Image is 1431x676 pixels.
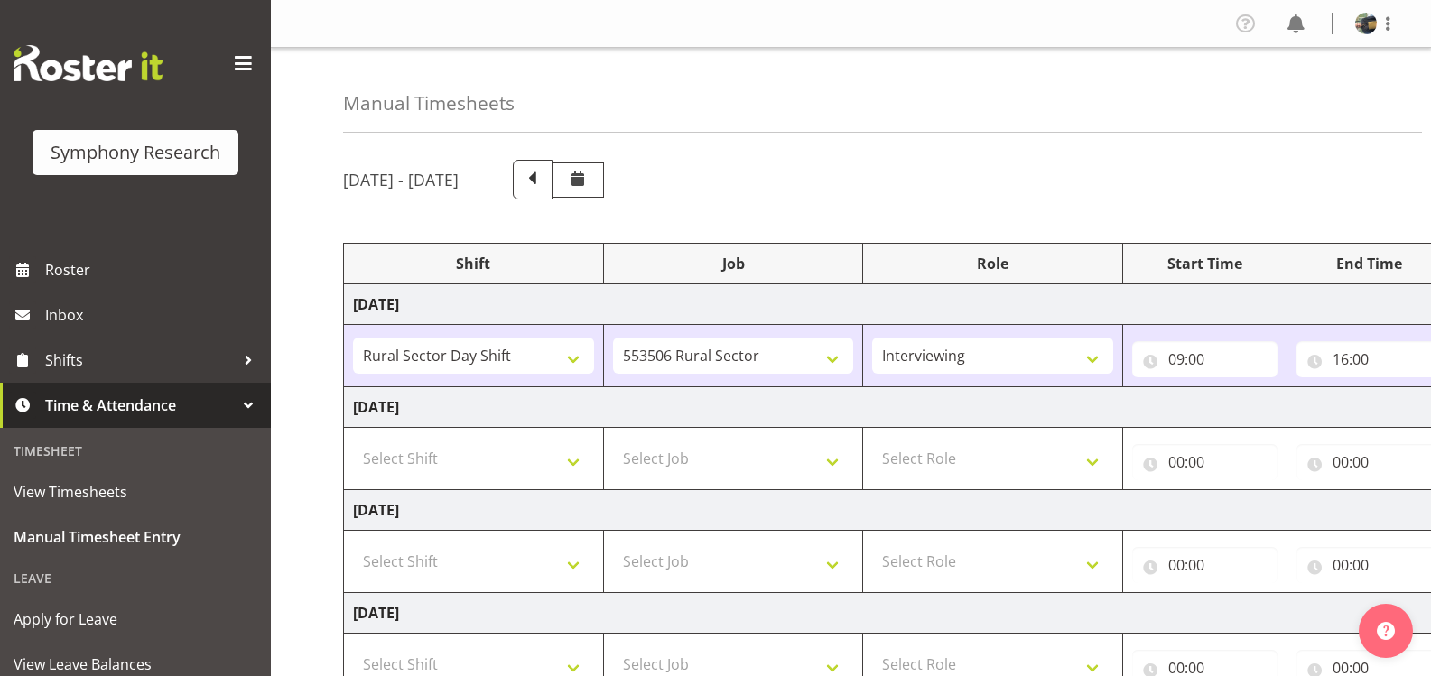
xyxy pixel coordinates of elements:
[353,253,594,274] div: Shift
[14,606,257,633] span: Apply for Leave
[45,392,235,419] span: Time & Attendance
[45,347,235,374] span: Shifts
[14,523,257,551] span: Manual Timesheet Entry
[1132,444,1278,480] input: Click to select...
[5,597,266,642] a: Apply for Leave
[5,432,266,469] div: Timesheet
[5,514,266,560] a: Manual Timesheet Entry
[1132,547,1278,583] input: Click to select...
[1132,253,1278,274] div: Start Time
[1377,622,1395,640] img: help-xxl-2.png
[1355,13,1377,34] img: daniel-blaire539fa113fbfe09b833b57134f3ab6bf.png
[45,301,262,329] span: Inbox
[343,93,515,114] h4: Manual Timesheets
[5,469,266,514] a: View Timesheets
[1132,341,1278,377] input: Click to select...
[872,253,1113,274] div: Role
[343,170,459,190] h5: [DATE] - [DATE]
[45,256,262,283] span: Roster
[14,45,163,81] img: Rosterit website logo
[5,560,266,597] div: Leave
[613,253,854,274] div: Job
[14,478,257,505] span: View Timesheets
[51,139,220,166] div: Symphony Research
